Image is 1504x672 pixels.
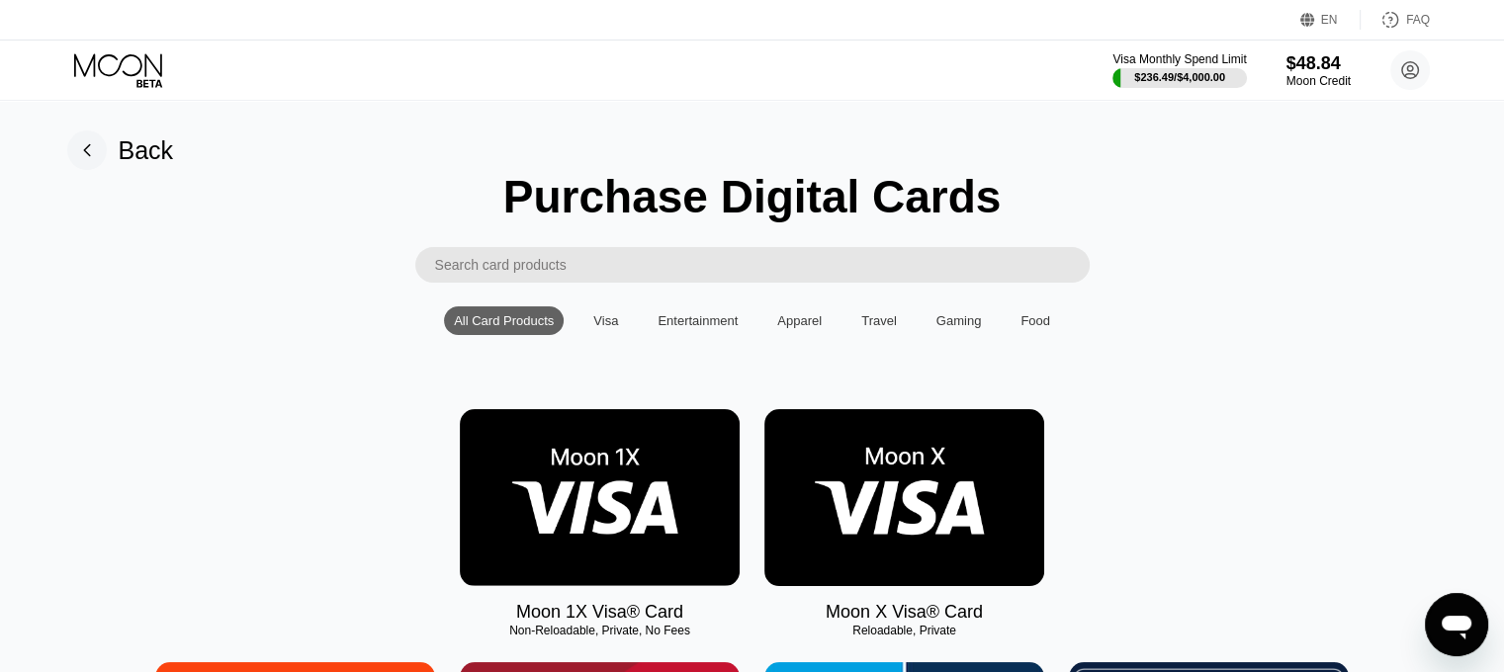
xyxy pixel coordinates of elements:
[658,313,738,328] div: Entertainment
[1286,53,1351,74] div: $48.84
[1425,593,1488,656] iframe: Button to launch messaging window
[1011,306,1060,335] div: Food
[826,602,983,623] div: Moon X Visa® Card
[454,313,554,328] div: All Card Products
[1361,10,1430,30] div: FAQ
[764,624,1044,637] div: Reloadable, Private
[861,313,897,328] div: Travel
[777,313,822,328] div: Apparel
[1020,313,1050,328] div: Food
[503,170,1002,223] div: Purchase Digital Cards
[1112,52,1246,66] div: Visa Monthly Spend Limit
[1286,74,1351,88] div: Moon Credit
[67,130,174,170] div: Back
[1406,13,1430,27] div: FAQ
[1134,71,1225,83] div: $236.49 / $4,000.00
[444,306,564,335] div: All Card Products
[516,602,683,623] div: Moon 1X Visa® Card
[1112,52,1246,88] div: Visa Monthly Spend Limit$236.49/$4,000.00
[1321,13,1338,27] div: EN
[1286,53,1351,88] div: $48.84Moon Credit
[1300,10,1361,30] div: EN
[119,136,174,165] div: Back
[583,306,628,335] div: Visa
[936,313,982,328] div: Gaming
[435,247,1090,283] input: Search card products
[927,306,992,335] div: Gaming
[593,313,618,328] div: Visa
[460,624,740,637] div: Non-Reloadable, Private, No Fees
[648,306,748,335] div: Entertainment
[851,306,907,335] div: Travel
[767,306,832,335] div: Apparel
